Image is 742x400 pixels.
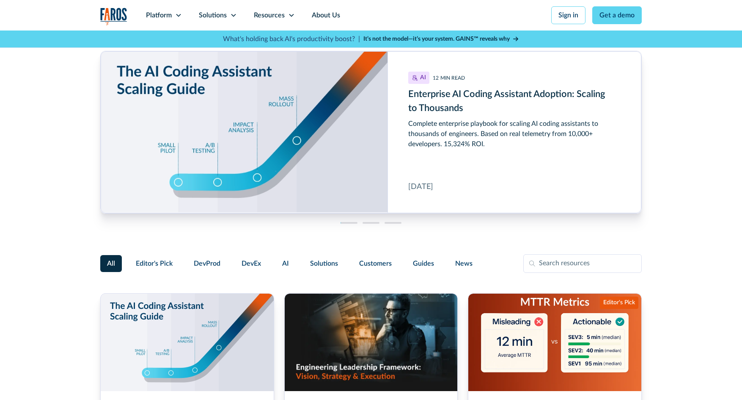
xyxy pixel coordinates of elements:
[363,35,519,44] a: It’s not the model—it’s your system. GAINS™ reveals why
[363,36,510,42] strong: It’s not the model—it’s your system. GAINS™ reveals why
[242,258,261,269] span: DevEx
[455,258,473,269] span: News
[101,51,641,213] a: Enterprise AI Coding Assistant Adoption: Scaling to Thousands
[100,8,127,25] a: home
[194,258,220,269] span: DevProd
[310,258,338,269] span: Solutions
[254,10,285,20] div: Resources
[101,51,641,213] div: cms-link
[468,294,641,391] img: Illustration of misleading vs. actionable MTTR metrics
[551,6,585,24] a: Sign in
[199,10,227,20] div: Solutions
[101,294,274,391] img: Illustration of hockey stick-like scaling from pilot to mass rollout
[592,6,642,24] a: Get a demo
[100,8,127,25] img: Logo of the analytics and reporting company Faros.
[523,254,642,273] input: Search resources
[223,34,360,44] p: What's holding back AI's productivity boost? |
[107,258,115,269] span: All
[282,258,289,269] span: AI
[136,258,173,269] span: Editor's Pick
[413,258,434,269] span: Guides
[100,254,642,273] form: Filter Form
[359,258,392,269] span: Customers
[285,294,458,391] img: Realistic image of an engineering leader at work
[146,10,172,20] div: Platform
